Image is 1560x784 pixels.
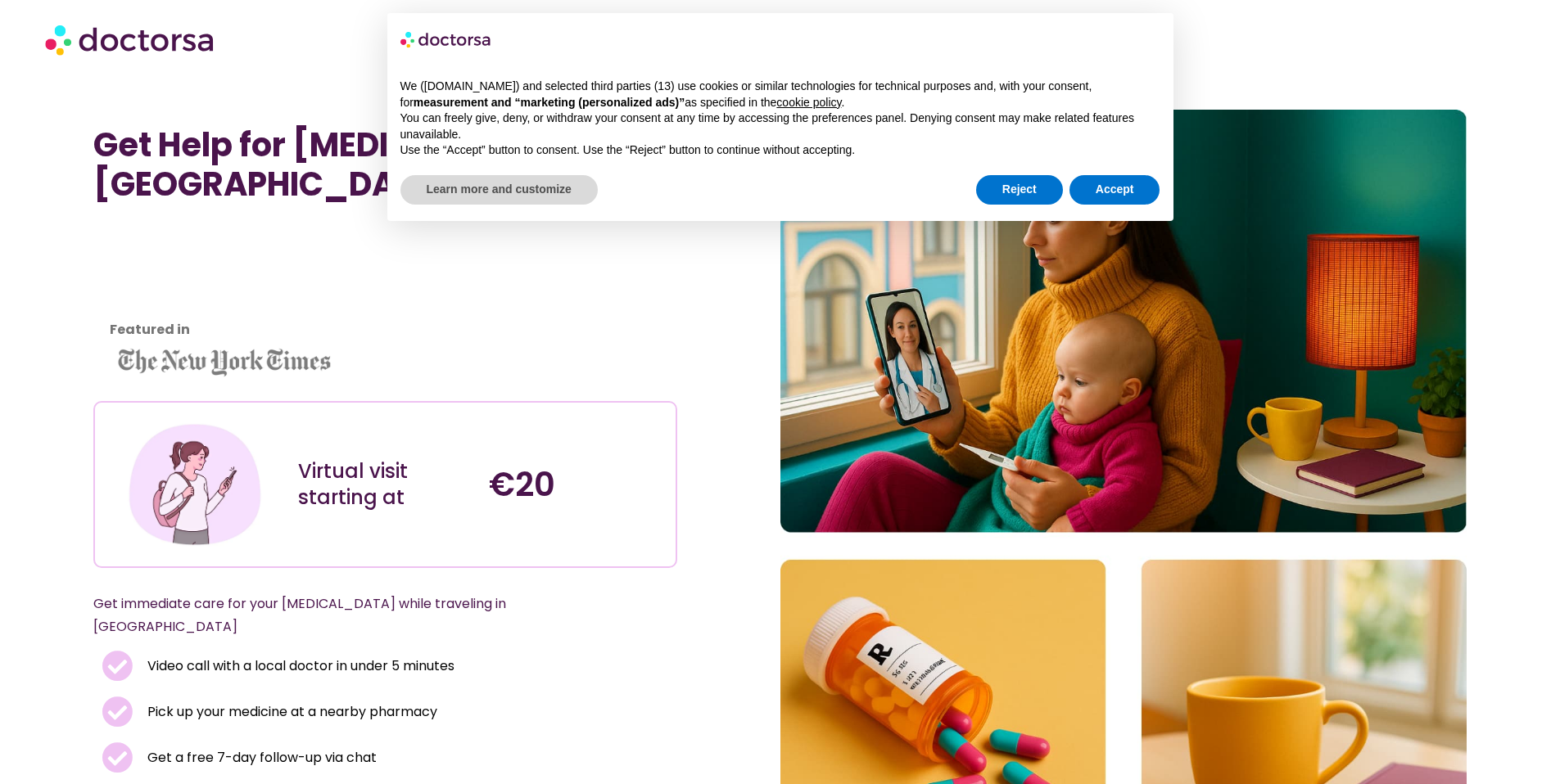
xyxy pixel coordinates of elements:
[1069,175,1160,205] button: Accept
[102,228,249,351] iframe: Customer reviews powered by Trustpilot
[143,746,377,769] span: Get a free 7-day follow-up via chat
[143,701,437,723] span: Pick up your medicine at a nearby pharmacy
[400,79,1160,110] p: We ([DOMAIN_NAME]) and selected third parties (13) use cookies or similar technologies for techni...
[776,96,841,109] a: cookie policy
[93,593,637,638] p: Get immediate care for your [MEDICAL_DATA] while traveling in [GEOGRAPHIC_DATA]
[400,142,1160,159] p: Use the “Accept” button to consent. Use the “Reject” button to continue without accepting.
[400,110,1160,142] p: You can freely give, deny, or withdraw your consent at any time by accessing the preferences pane...
[400,26,492,52] img: logo
[143,655,454,678] span: Video call with a local doctor in under 5 minutes
[400,175,598,205] button: Learn more and customize
[110,320,190,339] strong: Featured in
[93,125,676,204] h1: Get Help for [MEDICAL_DATA] in [GEOGRAPHIC_DATA]
[125,415,265,554] img: Illustration depicting a young woman in a casual outfit, engaged with her smartphone. She has a p...
[489,465,663,504] h4: €20
[414,96,685,109] strong: measurement and “marketing (personalized ads)”
[298,458,473,511] div: Virtual visit starting at
[976,175,1063,205] button: Reject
